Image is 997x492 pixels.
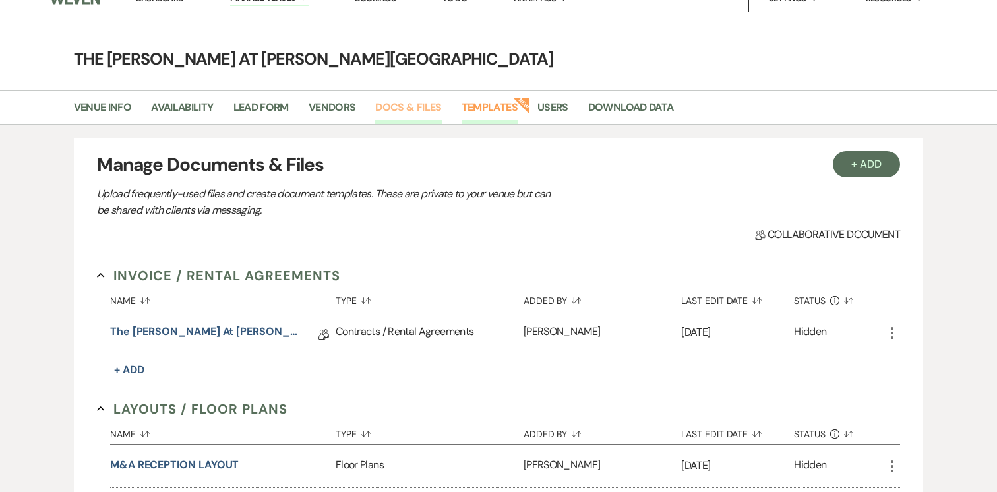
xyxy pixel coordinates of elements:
[794,429,826,439] span: Status
[97,399,287,419] button: Layouts / Floor Plans
[309,99,356,124] a: Vendors
[524,286,681,311] button: Added By
[110,361,148,379] button: + Add
[537,99,568,124] a: Users
[114,363,144,377] span: + Add
[336,311,524,357] div: Contracts / Rental Agreements
[755,227,900,243] span: Collaborative document
[794,419,884,444] button: Status
[110,457,239,473] button: M&A RECEPTION LAYOUT
[833,151,900,177] button: + Add
[97,151,900,179] h3: Manage Documents & Files
[681,286,794,311] button: Last Edit Date
[794,324,826,344] div: Hidden
[110,324,298,344] a: The [PERSON_NAME] at [PERSON_NAME][GEOGRAPHIC_DATA] Contract
[681,324,794,341] p: [DATE]
[681,419,794,444] button: Last Edit Date
[524,445,681,487] div: [PERSON_NAME]
[794,286,884,311] button: Status
[110,286,336,311] button: Name
[24,47,973,71] h4: The [PERSON_NAME] at [PERSON_NAME][GEOGRAPHIC_DATA]
[588,99,674,124] a: Download Data
[151,99,213,124] a: Availability
[336,419,524,444] button: Type
[74,99,132,124] a: Venue Info
[512,96,531,114] strong: New
[794,457,826,475] div: Hidden
[336,286,524,311] button: Type
[524,311,681,357] div: [PERSON_NAME]
[794,296,826,305] span: Status
[681,457,794,474] p: [DATE]
[97,185,559,219] p: Upload frequently-used files and create document templates. These are private to your venue but c...
[110,419,336,444] button: Name
[524,419,681,444] button: Added By
[233,99,289,124] a: Lead Form
[462,99,518,124] a: Templates
[97,266,340,286] button: Invoice / Rental Agreements
[336,445,524,487] div: Floor Plans
[375,99,441,124] a: Docs & Files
